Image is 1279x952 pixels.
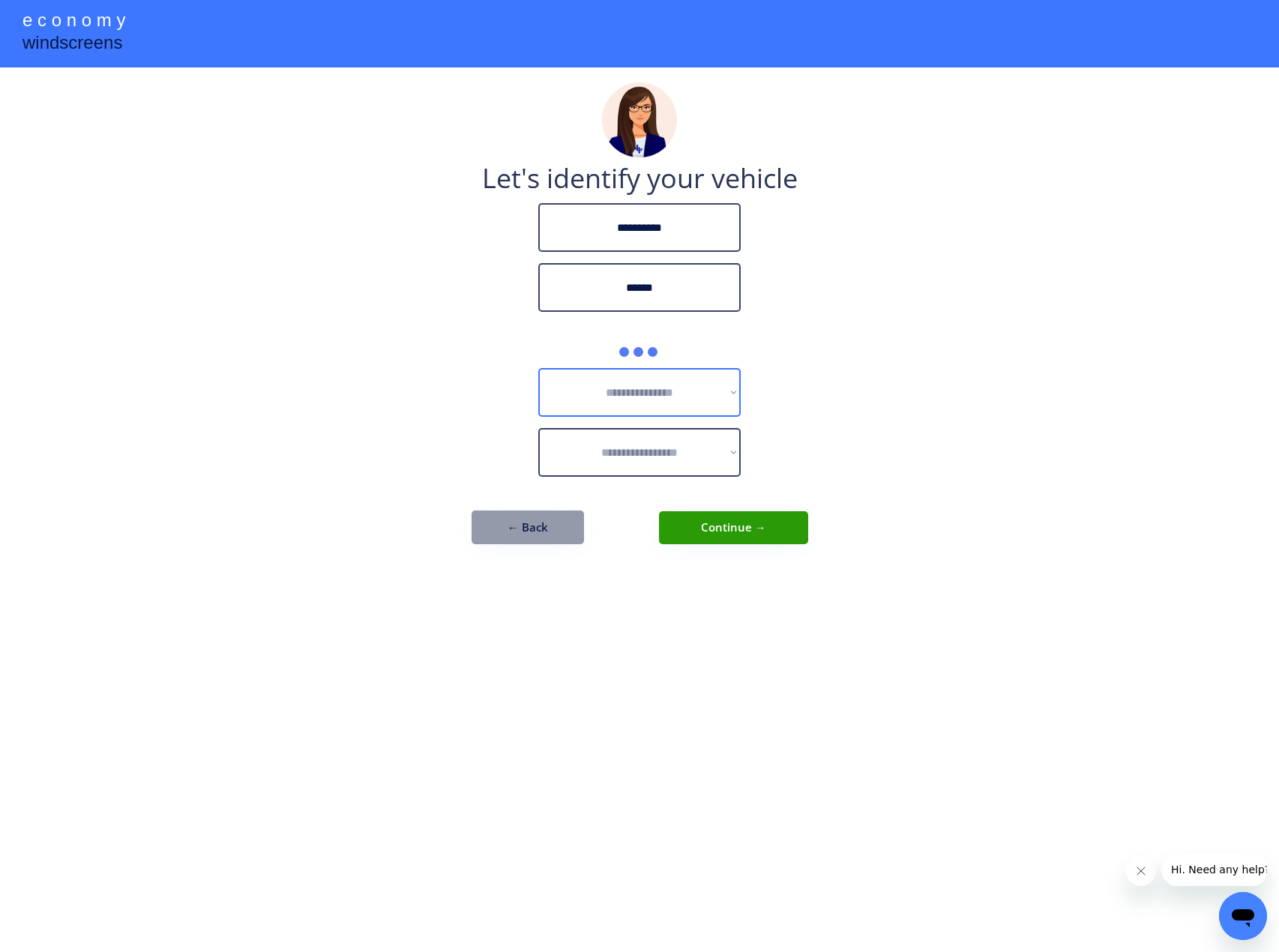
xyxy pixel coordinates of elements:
img: madeline.png [602,82,677,157]
iframe: Message from company [1162,853,1267,886]
div: Let's identify your vehicle [482,165,798,192]
button: Continue → [659,511,808,544]
div: windscreens [22,30,122,59]
iframe: Button to launch messaging window [1219,892,1267,940]
iframe: Close message [1126,856,1156,886]
button: ← Back [472,510,584,544]
div: e c o n o m y [22,7,125,36]
span: Hi. Need any help? [9,10,108,22]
